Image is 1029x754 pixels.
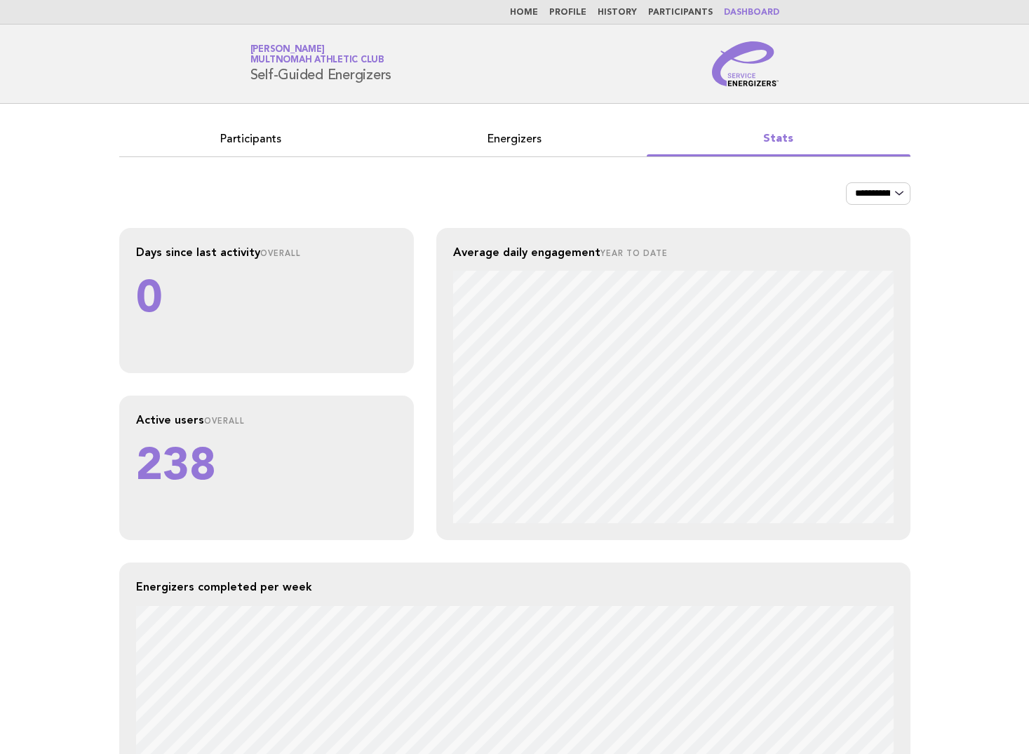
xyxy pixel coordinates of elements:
a: Profile [549,8,586,17]
h2: Days since last activity [136,245,397,260]
img: Service Energizers [712,41,779,86]
h2: Average daily engagement [453,245,894,260]
h2: Energizers completed per week [136,579,894,594]
small: Year to date [600,248,668,258]
a: Participants [648,8,713,17]
small: Overall [260,248,301,258]
p: 238 [136,438,397,498]
a: Dashboard [724,8,779,17]
small: Overall [204,416,245,426]
span: Multnomah Athletic Club [250,56,384,65]
a: History [598,8,637,17]
h2: Active users [136,412,397,427]
h1: Self-Guided Energizers [250,46,392,82]
a: Home [510,8,538,17]
a: [PERSON_NAME]Multnomah Athletic Club [250,45,384,65]
p: 0 [136,271,397,330]
a: Stats [647,129,910,149]
a: Energizers [383,129,647,149]
a: Participants [119,129,383,149]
